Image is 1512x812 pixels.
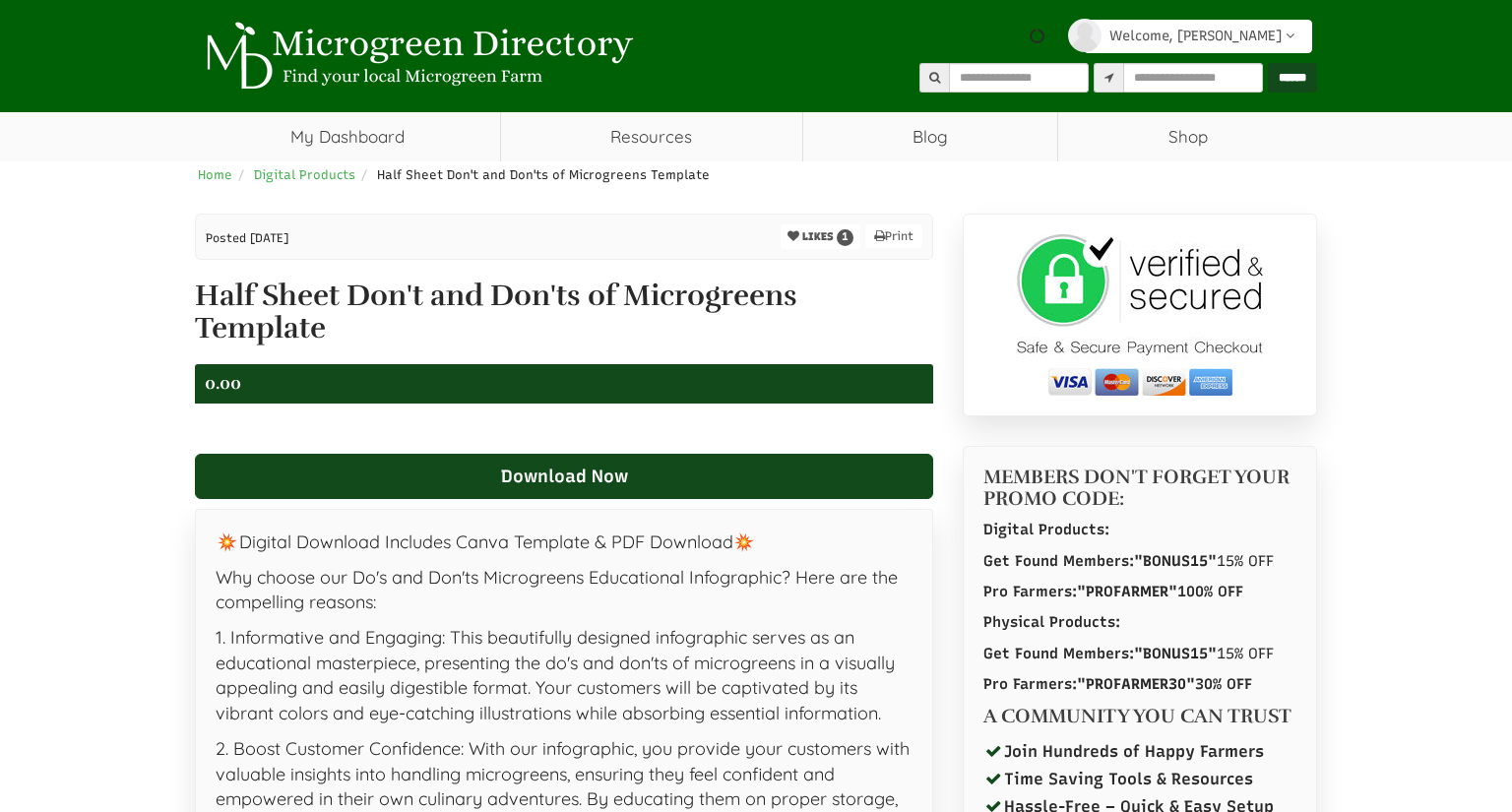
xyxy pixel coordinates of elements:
span: "PROFARMER30" [1077,675,1195,693]
h1: Half Sheet Don't and Don'ts of Microgreens Template [195,280,933,344]
span: 0.00 [205,372,241,394]
span: 1. Informative and Engaging: This beautifully designed infographic serves as an educational maste... [216,626,895,724]
strong: Pro Farmers: 100% OFF [983,583,1243,600]
span: 1 [837,229,853,246]
a: My Dashboard [195,112,500,161]
span: LIKES [799,230,834,243]
img: Microgreen Directory [195,22,638,91]
a: Print [865,224,922,248]
span: "PROFARMER" [1077,583,1177,600]
li: Join Hundreds of Happy Farmers [983,737,1296,765]
span: Why choose our Do's and Don'ts Microgreens Educational Infographic? Here are the compelling reasons: [216,566,898,614]
a: Download Now [195,454,933,499]
a: Resources [501,112,802,161]
strong: Digital Products: [983,521,1109,538]
a: Shop [1058,112,1317,161]
a: Blog [803,112,1058,161]
p: 15% OFF [983,644,1296,664]
img: secure-checkout.jpg [1017,234,1263,396]
li: Time Saving Tools & Resources [983,765,1296,792]
span: Posted [206,231,246,245]
a: Welcome, [PERSON_NAME] [1084,20,1312,53]
span: Digital Download Includes Canva Template & PDF Download [216,531,761,553]
span: Half Sheet Don't and Don'ts of Microgreens Template [377,167,710,182]
strong: Get Found Members: [983,645,1217,662]
h4: A COMMUNITY YOU CAN TRUST [983,706,1296,727]
button: LIKES 1 [781,224,860,249]
h4: MEMBERS DON'T FORGET YOUR PROMO CODE: [983,467,1296,510]
span: "BONUS15" [1134,552,1217,570]
span: "BONUS15" [1134,645,1217,662]
span: [DATE] [250,231,288,245]
img: profile-profile-holder.png [1068,19,1102,52]
a: Digital Products [254,167,355,182]
a: Home [198,167,232,182]
p: 15% OFF [983,551,1296,572]
strong: Pro Farmers: 30% OFF [983,675,1252,693]
strong: Get Found Members: [983,552,1217,570]
strong: Physical Products: [983,613,1120,631]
